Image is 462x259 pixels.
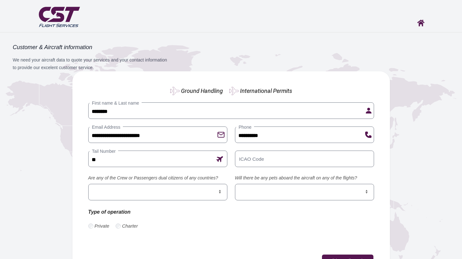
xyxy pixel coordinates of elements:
[88,208,227,216] p: Type of operation
[95,223,110,230] label: Private
[90,100,142,106] label: First name & Last name
[122,223,138,230] label: Charter
[181,87,223,95] label: Ground Handling
[90,124,123,130] label: Email Address
[90,148,118,154] label: Tail Number
[88,175,227,181] label: Are any of the Crew or Passengers dual citizens of any countries?
[240,87,292,95] label: International Permits
[236,155,267,162] label: ICAO Code
[235,175,374,181] label: Will there be any pets aboard the aircraft on any of the flights?
[37,4,81,29] img: CST Flight Services logo
[236,124,254,130] label: Phone
[417,20,425,26] img: Home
